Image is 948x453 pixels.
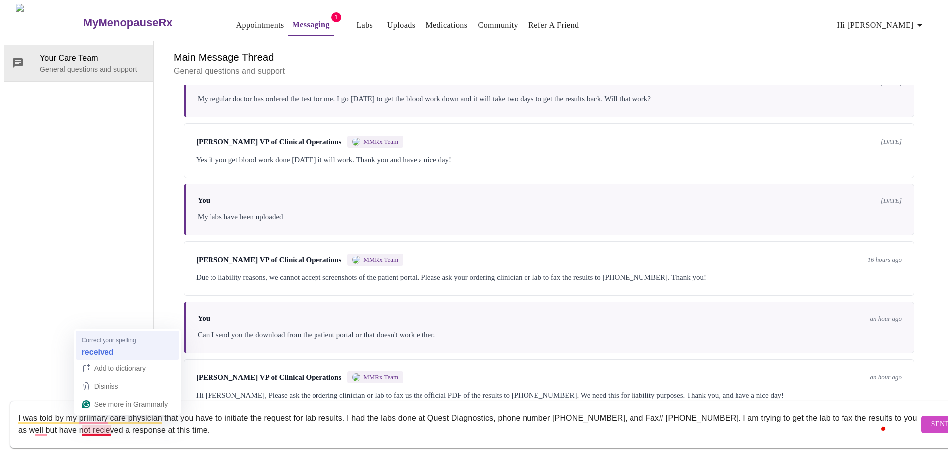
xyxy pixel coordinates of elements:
[40,64,145,74] p: General questions and support
[232,15,288,35] button: Appointments
[421,15,471,35] button: Medications
[881,138,902,146] span: [DATE]
[198,211,902,223] div: My labs have been uploaded
[40,52,145,64] span: Your Care Team
[288,15,334,36] button: Messaging
[196,389,902,401] div: Hi [PERSON_NAME], Please ask the ordering clinician or lab to fax us the official PDF of the resu...
[196,256,341,264] span: [PERSON_NAME] VP of Clinical Operations
[196,272,902,283] div: Due to liability reasons, we cannot accept screenshots of the patient portal. Please ask your ord...
[198,329,902,341] div: Can I send you the download from the patient portal or that doesn't work either.
[174,65,924,77] p: General questions and support
[383,15,420,35] button: Uploads
[870,373,902,381] span: an hour ago
[363,256,398,264] span: MMRx Team
[881,197,902,205] span: [DATE]
[198,314,210,323] span: You
[425,18,467,32] a: Medications
[478,18,519,32] a: Community
[867,256,902,264] span: 16 hours ago
[196,154,902,166] div: Yes if you get blood work done [DATE] it will work. Thank you and have a nice day!
[198,196,210,205] span: You
[82,5,212,40] a: MyMenopauseRx
[18,408,919,440] textarea: To enrich screen reader interactions, please activate Accessibility in Grammarly extension settings
[356,18,373,32] a: Labs
[16,4,82,41] img: MyMenopauseRx Logo
[292,18,330,32] a: Messaging
[525,15,583,35] button: Refer a Friend
[870,315,902,323] span: an hour ago
[833,15,930,35] button: Hi [PERSON_NAME]
[349,15,381,35] button: Labs
[528,18,579,32] a: Refer a Friend
[4,45,153,81] div: Your Care TeamGeneral questions and support
[837,18,926,32] span: Hi [PERSON_NAME]
[83,16,173,29] h3: MyMenopauseRx
[352,138,360,146] img: MMRX
[352,373,360,381] img: MMRX
[352,256,360,264] img: MMRX
[236,18,284,32] a: Appointments
[331,12,341,22] span: 1
[198,93,902,105] div: My regular doctor has ordered the test for me. I go [DATE] to get the blood work down and it will...
[363,373,398,381] span: MMRx Team
[174,49,924,65] h6: Main Message Thread
[387,18,416,32] a: Uploads
[196,138,341,146] span: [PERSON_NAME] VP of Clinical Operations
[474,15,523,35] button: Community
[363,138,398,146] span: MMRx Team
[196,373,341,382] span: [PERSON_NAME] VP of Clinical Operations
